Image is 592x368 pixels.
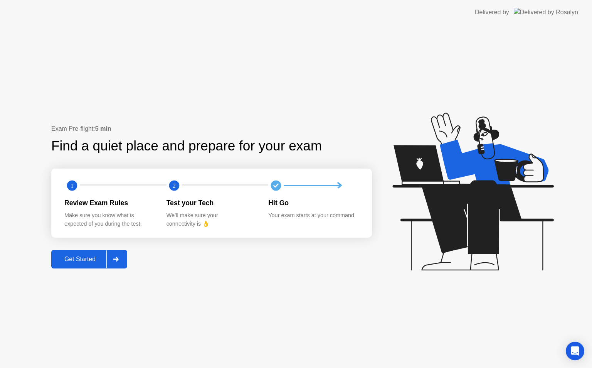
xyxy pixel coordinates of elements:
[64,198,154,208] div: Review Exam Rules
[514,8,578,17] img: Delivered by Rosalyn
[268,211,358,220] div: Your exam starts at your command
[475,8,509,17] div: Delivered by
[51,136,323,156] div: Find a quiet place and prepare for your exam
[173,182,176,189] text: 2
[166,211,256,228] div: We’ll make sure your connectivity is 👌
[51,250,127,268] button: Get Started
[95,125,111,132] b: 5 min
[64,211,154,228] div: Make sure you know what is expected of you during the test.
[71,182,74,189] text: 1
[566,342,584,360] div: Open Intercom Messenger
[268,198,358,208] div: Hit Go
[51,124,372,133] div: Exam Pre-flight:
[54,256,106,263] div: Get Started
[166,198,256,208] div: Test your Tech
